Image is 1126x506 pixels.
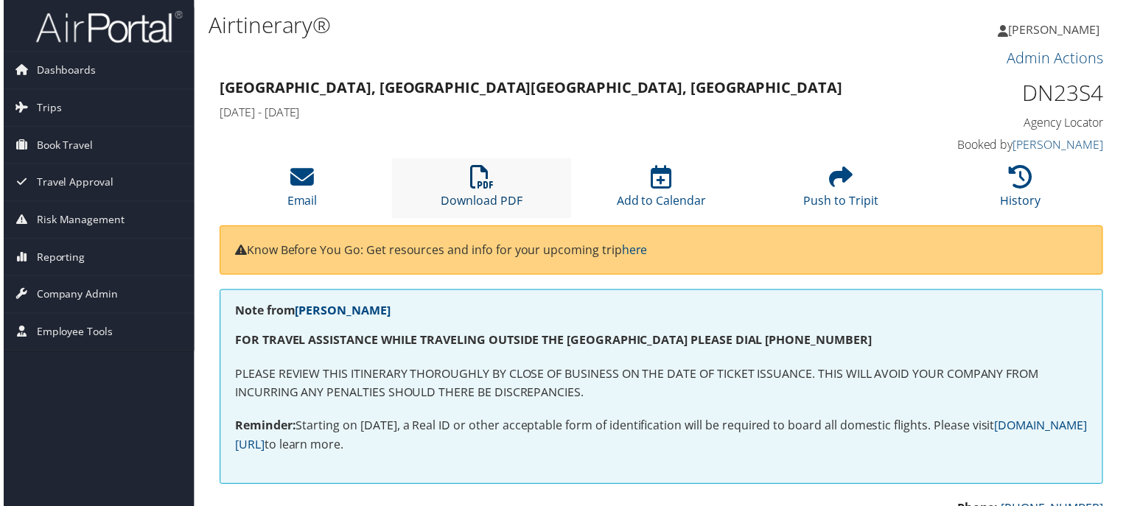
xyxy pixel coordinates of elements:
h4: Agency Locator [901,115,1106,131]
strong: FOR TRAVEL ASSISTANCE WHILE TRAVELING OUTSIDE THE [GEOGRAPHIC_DATA] PLEASE DIAL [PHONE_NUMBER] [233,334,873,350]
span: Risk Management [33,203,122,239]
span: Employee Tools [33,315,110,352]
a: Admin Actions [1010,49,1106,68]
h4: [DATE] - [DATE] [217,105,878,121]
span: Book Travel [33,127,90,164]
strong: Note from [233,304,389,320]
a: [PERSON_NAME] [293,304,389,320]
img: airportal-logo.png [32,10,180,44]
a: Push to Tripit [805,175,880,210]
a: [PERSON_NAME] [1015,137,1106,153]
span: Dashboards [33,52,93,89]
a: [DOMAIN_NAME][URL] [233,420,1090,455]
span: Travel Approval [33,165,111,202]
p: PLEASE REVIEW THIS ITINERARY THOROUGHLY BY CLOSE OF BUSINESS ON THE DATE OF TICKET ISSUANCE. THIS... [233,367,1091,404]
h4: Booked by [901,137,1106,153]
p: Starting on [DATE], a Real ID or other acceptable form of identification will be required to boar... [233,419,1091,457]
h1: DN23S4 [901,78,1106,109]
p: Know Before You Go: Get resources and info for your upcoming trip [233,242,1091,261]
a: Email [285,175,315,210]
span: Company Admin [33,278,115,315]
span: [PERSON_NAME] [1011,21,1102,38]
strong: [GEOGRAPHIC_DATA], [GEOGRAPHIC_DATA] [GEOGRAPHIC_DATA], [GEOGRAPHIC_DATA] [217,78,844,98]
span: Trips [33,90,58,127]
strong: Reminder: [233,420,294,436]
a: Download PDF [440,175,522,210]
a: [PERSON_NAME] [1001,7,1117,52]
a: History [1003,175,1043,210]
a: here [622,243,648,259]
a: Add to Calendar [617,175,707,210]
h1: Airtinerary® [206,10,814,41]
span: Reporting [33,240,82,277]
